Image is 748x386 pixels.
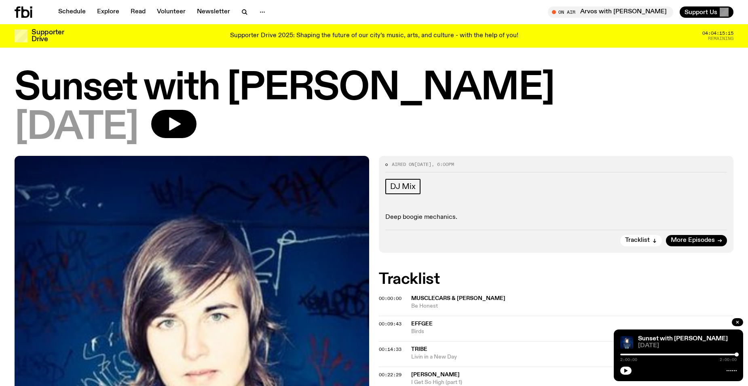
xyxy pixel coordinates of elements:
[15,70,733,107] h1: Sunset with [PERSON_NAME]
[392,161,414,168] span: Aired on
[379,321,401,327] span: 00:09:43
[620,235,662,246] button: Tracklist
[548,6,673,18] button: On AirArvos with [PERSON_NAME]
[379,322,401,326] button: 00:09:43
[390,182,416,191] span: DJ Mix
[230,32,518,40] p: Supporter Drive 2025: Shaping the future of our city’s music, arts, and culture - with the help o...
[671,237,715,243] span: More Episodes
[680,6,733,18] button: Support Us
[708,36,733,41] span: Remaining
[638,343,737,349] span: [DATE]
[192,6,235,18] a: Newsletter
[379,371,401,378] span: 00:22:29
[414,161,431,168] span: [DATE]
[411,353,733,361] span: Livin in a New Day
[92,6,124,18] a: Explore
[385,179,420,194] a: DJ Mix
[379,295,401,302] span: 00:00:00
[685,8,717,16] span: Support Us
[379,272,733,287] h2: Tracklist
[431,161,454,168] span: , 6:00pm
[15,110,138,146] span: [DATE]
[720,358,737,362] span: 2:00:00
[411,372,460,378] span: [PERSON_NAME]
[379,373,401,377] button: 00:22:29
[152,6,190,18] a: Volunteer
[411,296,505,301] span: Musclecars & [PERSON_NAME]
[32,29,64,43] h3: Supporter Drive
[666,235,727,246] a: More Episodes
[126,6,150,18] a: Read
[385,214,727,221] p: Deep boogie mechanics.
[638,336,728,342] a: Sunset with [PERSON_NAME]
[411,346,427,352] span: Tribe
[702,31,733,36] span: 04:04:15:15
[411,302,733,310] span: Be Honest
[379,347,401,352] button: 00:14:33
[379,296,401,301] button: 00:00:00
[53,6,91,18] a: Schedule
[625,237,650,243] span: Tracklist
[620,358,637,362] span: 2:00:00
[379,346,401,352] span: 00:14:33
[411,321,433,327] span: effgee
[411,328,733,336] span: Birds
